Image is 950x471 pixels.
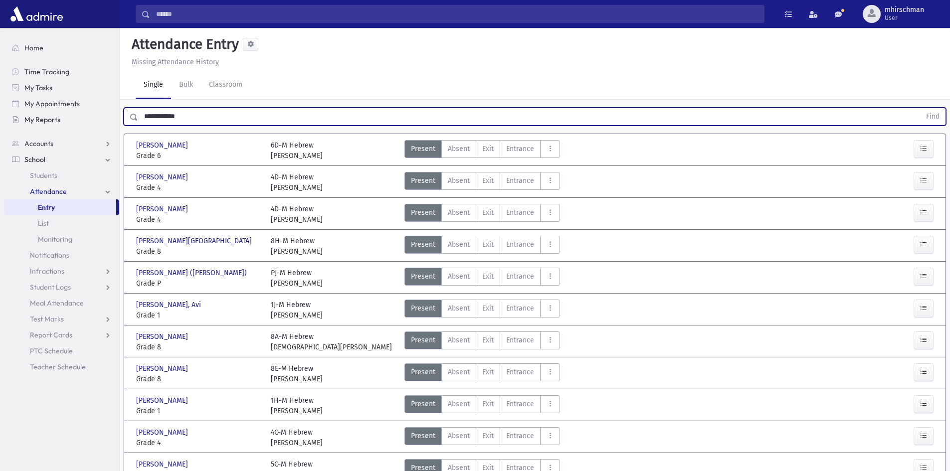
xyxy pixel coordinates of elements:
[4,215,119,231] a: List
[136,331,190,342] span: [PERSON_NAME]
[506,303,534,314] span: Entrance
[411,335,435,345] span: Present
[136,204,190,214] span: [PERSON_NAME]
[448,431,470,441] span: Absent
[885,6,924,14] span: mhirschman
[411,303,435,314] span: Present
[24,43,43,52] span: Home
[404,140,560,161] div: AttTypes
[136,374,261,384] span: Grade 8
[482,175,494,186] span: Exit
[271,395,323,416] div: 1H-M Hebrew [PERSON_NAME]
[506,367,534,377] span: Entrance
[4,327,119,343] a: Report Cards
[506,144,534,154] span: Entrance
[448,367,470,377] span: Absent
[136,363,190,374] span: [PERSON_NAME]
[24,139,53,148] span: Accounts
[136,182,261,193] span: Grade 4
[136,300,203,310] span: [PERSON_NAME], Avi
[506,431,534,441] span: Entrance
[4,136,119,152] a: Accounts
[24,83,52,92] span: My Tasks
[411,431,435,441] span: Present
[411,271,435,282] span: Present
[482,271,494,282] span: Exit
[404,363,560,384] div: AttTypes
[24,115,60,124] span: My Reports
[506,239,534,250] span: Entrance
[271,140,323,161] div: 6D-M Hebrew [PERSON_NAME]
[30,267,64,276] span: Infractions
[30,346,73,355] span: PTC Schedule
[271,331,392,352] div: 8A-M Hebrew [DEMOGRAPHIC_DATA][PERSON_NAME]
[136,151,261,161] span: Grade 6
[24,67,69,76] span: Time Tracking
[136,140,190,151] span: [PERSON_NAME]
[448,271,470,282] span: Absent
[4,263,119,279] a: Infractions
[448,335,470,345] span: Absent
[24,99,80,108] span: My Appointments
[4,311,119,327] a: Test Marks
[885,14,924,22] span: User
[506,335,534,345] span: Entrance
[506,399,534,409] span: Entrance
[271,300,323,320] div: 1J-M Hebrew [PERSON_NAME]
[8,4,65,24] img: AdmirePro
[136,246,261,257] span: Grade 8
[4,295,119,311] a: Meal Attendance
[4,199,116,215] a: Entry
[448,399,470,409] span: Absent
[136,236,254,246] span: [PERSON_NAME][GEOGRAPHIC_DATA]
[24,155,45,164] span: School
[404,204,560,225] div: AttTypes
[411,239,435,250] span: Present
[4,40,119,56] a: Home
[448,303,470,314] span: Absent
[136,438,261,448] span: Grade 4
[482,207,494,218] span: Exit
[411,144,435,154] span: Present
[150,5,764,23] input: Search
[4,64,119,80] a: Time Tracking
[4,183,119,199] a: Attendance
[30,314,64,323] span: Test Marks
[4,279,119,295] a: Student Logs
[128,58,219,66] a: Missing Attendance History
[404,268,560,289] div: AttTypes
[4,247,119,263] a: Notifications
[136,172,190,182] span: [PERSON_NAME]
[482,399,494,409] span: Exit
[482,367,494,377] span: Exit
[404,331,560,352] div: AttTypes
[411,175,435,186] span: Present
[482,303,494,314] span: Exit
[404,236,560,257] div: AttTypes
[136,395,190,406] span: [PERSON_NAME]
[136,427,190,438] span: [PERSON_NAME]
[4,359,119,375] a: Teacher Schedule
[136,71,171,99] a: Single
[482,431,494,441] span: Exit
[404,395,560,416] div: AttTypes
[136,310,261,320] span: Grade 1
[30,299,84,308] span: Meal Attendance
[271,204,323,225] div: 4D-M Hebrew [PERSON_NAME]
[136,342,261,352] span: Grade 8
[271,427,323,448] div: 4C-M Hebrew [PERSON_NAME]
[128,36,239,53] h5: Attendance Entry
[30,283,71,292] span: Student Logs
[271,268,323,289] div: PJ-M Hebrew [PERSON_NAME]
[4,112,119,128] a: My Reports
[271,172,323,193] div: 4D-M Hebrew [PERSON_NAME]
[448,239,470,250] span: Absent
[201,71,250,99] a: Classroom
[136,459,190,470] span: [PERSON_NAME]
[411,399,435,409] span: Present
[4,231,119,247] a: Monitoring
[4,167,119,183] a: Students
[136,278,261,289] span: Grade P
[38,203,55,212] span: Entry
[271,363,323,384] div: 8E-M Hebrew [PERSON_NAME]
